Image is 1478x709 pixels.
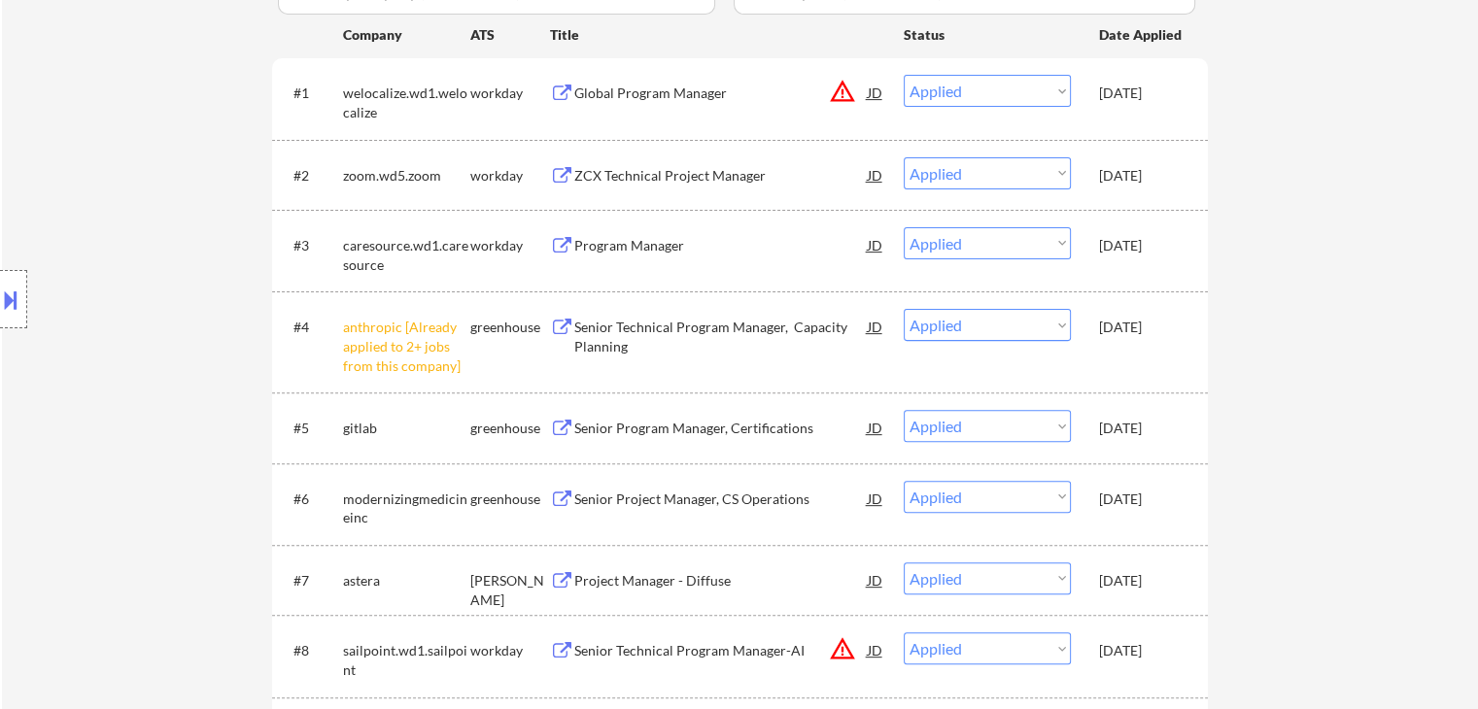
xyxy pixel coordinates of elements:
[343,25,470,45] div: Company
[866,410,885,445] div: JD
[574,419,868,438] div: Senior Program Manager, Certifications
[574,571,868,591] div: Project Manager - Diffuse
[550,25,885,45] div: Title
[574,166,868,186] div: ZCX Technical Project Manager
[343,166,470,186] div: zoom.wd5.zoom
[470,641,550,660] div: workday
[866,157,885,192] div: JD
[343,490,470,527] div: modernizingmedicineinc
[574,641,868,660] div: Senior Technical Program Manager-AI
[1099,84,1185,103] div: [DATE]
[1099,571,1185,591] div: [DATE]
[574,84,868,103] div: Global Program Manager
[343,571,470,591] div: astera
[470,490,550,509] div: greenhouse
[470,236,550,255] div: workday
[293,571,327,591] div: #7
[343,84,470,121] div: welocalize.wd1.welocalize
[470,571,550,609] div: [PERSON_NAME]
[470,166,550,186] div: workday
[574,236,868,255] div: Program Manager
[293,490,327,509] div: #6
[1099,166,1185,186] div: [DATE]
[470,318,550,337] div: greenhouse
[829,635,856,662] button: warning_amber
[343,641,470,679] div: sailpoint.wd1.sailpoint
[470,25,550,45] div: ATS
[866,481,885,516] div: JD
[574,490,868,509] div: Senior Project Manager, CS Operations
[1099,490,1185,509] div: [DATE]
[1099,25,1185,45] div: Date Applied
[1099,318,1185,337] div: [DATE]
[343,419,470,438] div: gitlab
[470,84,550,103] div: workday
[866,632,885,667] div: JD
[866,227,885,262] div: JD
[829,78,856,105] button: warning_amber
[866,562,885,597] div: JD
[1099,236,1185,255] div: [DATE]
[904,17,1071,51] div: Status
[1099,419,1185,438] div: [DATE]
[343,318,470,375] div: anthropic [Already applied to 2+ jobs from this company]
[470,419,550,438] div: greenhouse
[866,309,885,344] div: JD
[293,641,327,660] div: #8
[1099,641,1185,660] div: [DATE]
[866,75,885,110] div: JD
[343,236,470,274] div: caresource.wd1.caresource
[574,318,868,355] div: Senior Technical Program Manager, Capacity Planning
[293,84,327,103] div: #1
